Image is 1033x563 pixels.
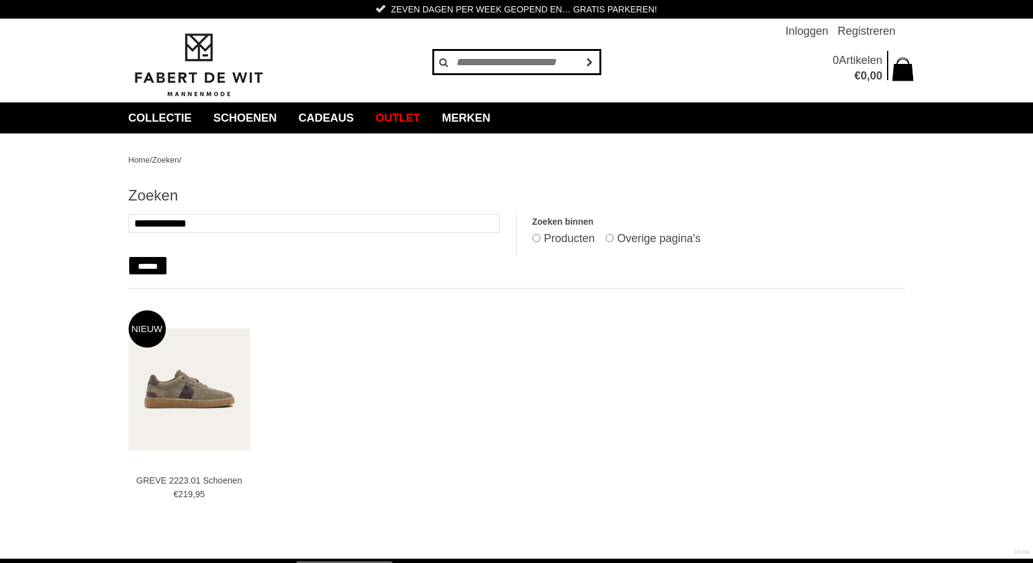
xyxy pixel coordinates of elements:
[152,155,179,164] a: Zoeken
[532,214,904,230] label: Zoeken binnen
[617,232,701,245] label: Overige pagina's
[193,489,195,499] span: ,
[544,232,594,245] label: Producten
[133,475,245,486] a: GREVE 2223.01 Schoenen
[150,155,152,164] span: /
[1014,544,1030,560] a: Divide
[195,489,205,499] span: 95
[860,70,867,82] span: 0
[178,489,193,499] span: 219
[870,70,882,82] span: 00
[179,155,181,164] span: /
[173,489,178,499] span: €
[289,102,363,133] a: Cadeaus
[832,54,839,66] span: 0
[366,102,430,133] a: Outlet
[785,19,828,43] a: Inloggen
[854,70,860,82] span: €
[129,186,905,205] h1: Zoeken
[867,70,870,82] span: ,
[129,32,268,99] img: Fabert de Wit
[129,155,150,164] a: Home
[129,328,250,450] img: GREVE 2223.01 Schoenen
[119,102,201,133] a: collectie
[204,102,286,133] a: Schoenen
[837,19,895,43] a: Registreren
[433,102,500,133] a: Merken
[839,54,882,66] span: Artikelen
